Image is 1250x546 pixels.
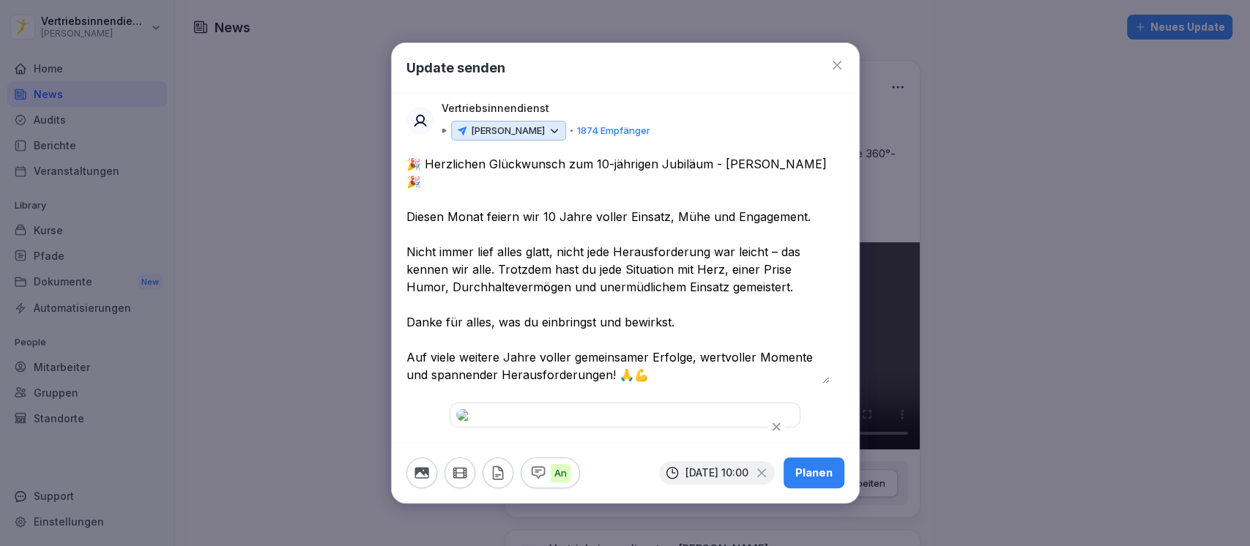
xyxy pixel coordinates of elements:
[521,457,580,488] button: An
[784,457,844,488] button: Planen
[551,464,570,483] p: An
[406,58,505,78] h1: Update senden
[442,100,549,116] p: Vertriebsinnendienst
[471,124,545,138] p: [PERSON_NAME]
[795,465,833,481] div: Planen
[685,467,748,479] p: [DATE] 10:00
[577,124,650,138] p: 1874 Empfänger
[456,409,793,421] img: dff15fdc-e065-406d-9d45-a089592ed18b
